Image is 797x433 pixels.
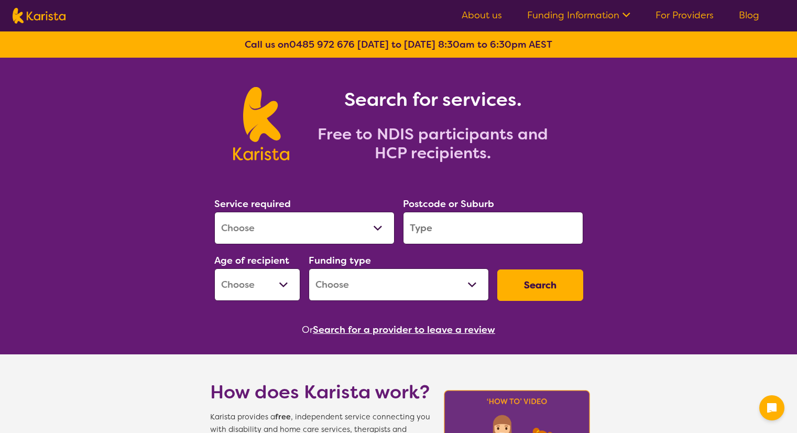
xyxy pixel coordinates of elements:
label: Age of recipient [214,254,289,267]
span: Or [302,322,313,338]
img: Karista logo [233,87,289,160]
a: 0485 972 676 [289,38,355,51]
h1: How does Karista work? [210,380,430,405]
h2: Free to NDIS participants and HCP recipients. [302,125,564,163]
label: Funding type [309,254,371,267]
a: Blog [739,9,759,21]
a: For Providers [656,9,714,21]
a: Funding Information [527,9,630,21]
b: Call us on [DATE] to [DATE] 8:30am to 6:30pm AEST [245,38,552,51]
img: Karista logo [13,8,65,24]
h1: Search for services. [302,87,564,112]
b: free [275,412,291,422]
button: Search for a provider to leave a review [313,322,495,338]
label: Service required [214,198,291,210]
label: Postcode or Suburb [403,198,494,210]
button: Search [497,269,583,301]
a: About us [462,9,502,21]
input: Type [403,212,583,244]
